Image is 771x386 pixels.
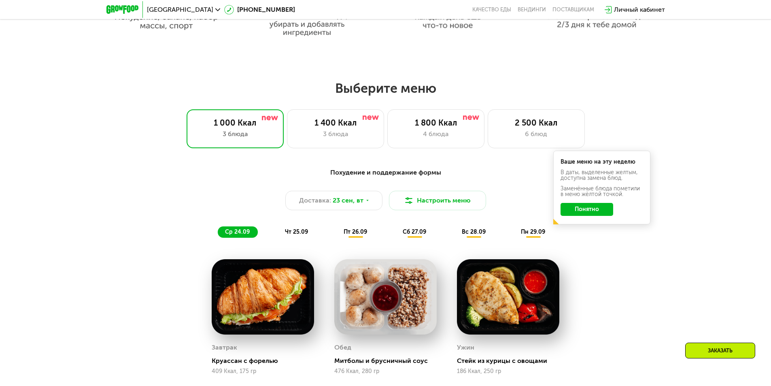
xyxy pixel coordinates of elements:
div: 3 блюда [295,129,376,139]
div: 1 000 Ккал [195,118,275,128]
div: Стейк из курицы с овощами [457,357,566,365]
span: чт 25.09 [285,228,308,235]
div: 409 Ккал, 175 гр [212,368,314,375]
button: Понятно [561,203,613,216]
div: Похудение и поддержание формы [146,168,625,178]
span: пт 26.09 [344,228,367,235]
span: сб 27.09 [403,228,426,235]
a: Вендинги [518,6,546,13]
div: 476 Ккал, 280 гр [334,368,437,375]
div: Ваше меню на эту неделю [561,159,643,165]
div: 186 Ккал, 250 гр [457,368,559,375]
span: [GEOGRAPHIC_DATA] [147,6,213,13]
div: Личный кабинет [614,5,665,15]
a: Качество еды [472,6,511,13]
div: Круассан с форелью [212,357,321,365]
div: 1 800 Ккал [396,118,476,128]
div: поставщикам [552,6,594,13]
span: Доставка: [299,196,331,205]
div: 1 400 Ккал [295,118,376,128]
span: пн 29.09 [521,228,545,235]
div: 6 блюд [496,129,576,139]
span: ср 24.09 [225,228,250,235]
button: Настроить меню [389,191,486,210]
a: [PHONE_NUMBER] [224,5,295,15]
div: 3 блюда [195,129,275,139]
div: Обед [334,341,351,354]
div: Митболы и брусничный соус [334,357,443,365]
div: В даты, выделенные желтым, доступна замена блюд. [561,170,643,181]
div: Ужин [457,341,474,354]
span: 23 сен, вт [333,196,363,205]
div: Заказать [685,343,755,358]
div: 4 блюда [396,129,476,139]
div: Завтрак [212,341,237,354]
div: Заменённые блюда пометили в меню жёлтой точкой. [561,186,643,197]
span: вс 28.09 [462,228,486,235]
h2: Выберите меню [26,80,745,96]
div: 2 500 Ккал [496,118,576,128]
